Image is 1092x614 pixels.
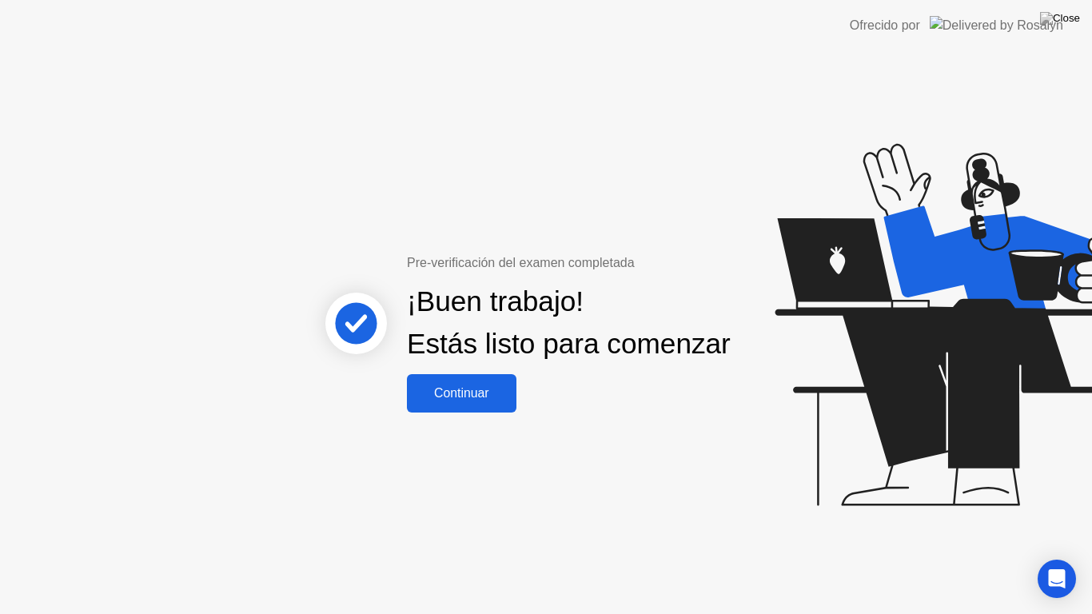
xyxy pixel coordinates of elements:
[407,374,516,413] button: Continuar
[412,386,512,401] div: Continuar
[850,16,920,35] div: Ofrecido por
[1038,560,1076,598] div: Open Intercom Messenger
[407,253,737,273] div: Pre-verificación del examen completada
[1040,12,1080,25] img: Close
[407,281,731,365] div: ¡Buen trabajo! Estás listo para comenzar
[930,16,1063,34] img: Delivered by Rosalyn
